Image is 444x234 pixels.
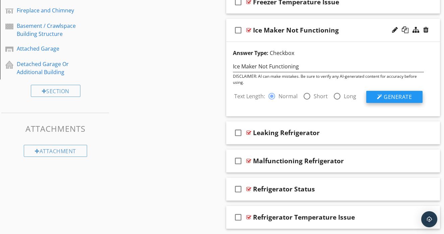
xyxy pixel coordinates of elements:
label: Text Length: [234,92,268,100]
div: Attached Garage [17,45,79,53]
div: Refrigerator Temperature Issue [253,213,355,221]
span: Generate [384,93,412,101]
label: Normal [278,93,298,100]
strong: Answer Type: [233,49,268,57]
div: Section [31,85,80,97]
label: Short [314,93,328,100]
div: Basement / Crawlspace Building Structure [17,22,79,38]
span: Checkbox [270,49,294,57]
div: Leaking Refrigerator [253,129,320,137]
div: Fireplace and Chimney [17,6,79,14]
i: check_box_outline_blank [233,209,244,225]
i: check_box_outline_blank [233,181,244,197]
div: DISCLAIMER: AI can make mistakes. Be sure to verify any AI-generated content for accuracy before ... [233,73,424,85]
div: Attachment [24,145,87,157]
i: check_box_outline_blank [233,153,244,169]
input: Enter a few words (ex: leaky kitchen faucet) [233,61,424,72]
div: Ice Maker Not Functioning [253,26,339,34]
div: Refrigerator Status [253,185,315,193]
div: Malfunctioning Refrigerator [253,157,344,165]
div: Open Intercom Messenger [421,211,437,227]
div: Detached Garage Or Additional Building [17,60,79,76]
label: Long [344,93,356,100]
i: check_box_outline_blank [233,125,244,141]
button: Generate [366,91,423,103]
i: check_box_outline_blank [233,22,244,38]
